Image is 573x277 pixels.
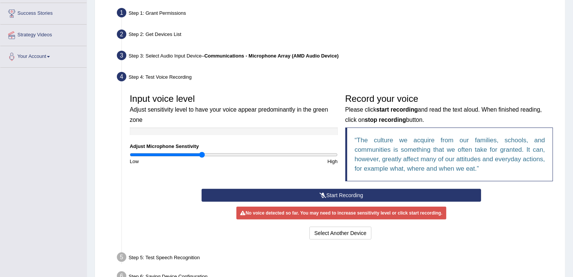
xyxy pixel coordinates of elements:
button: Select Another Device [309,227,371,240]
small: Please click and read the text aloud. When finished reading, click on button. [345,106,542,123]
b: Communications - Microphone Array (AMD Audio Device) [204,53,339,59]
button: Start Recording [202,189,481,202]
a: Success Stories [0,3,87,22]
a: Your Account [0,46,87,65]
h3: Input voice level [130,94,338,124]
div: Step 5: Test Speech Recognition [113,250,562,267]
h3: Record your voice [345,94,553,124]
label: Adjust Microphone Senstivity [130,143,199,150]
div: Low [126,158,234,165]
div: Step 1: Grant Permissions [113,6,562,22]
b: stop recording [365,117,406,123]
a: Strategy Videos [0,25,87,44]
q: The culture we acquire from our families, schools, and communities is something that we often tak... [355,137,545,172]
div: High [234,158,342,165]
b: start recording [376,106,418,113]
div: No voice detected so far. You may need to increase sensitivity level or click start recording. [236,207,446,219]
span: – [202,53,339,59]
div: Step 2: Get Devices List [113,27,562,44]
div: Step 4: Test Voice Recording [113,70,562,86]
small: Adjust sensitivity level to have your voice appear predominantly in the green zone [130,106,328,123]
div: Step 3: Select Audio Input Device [113,48,562,65]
